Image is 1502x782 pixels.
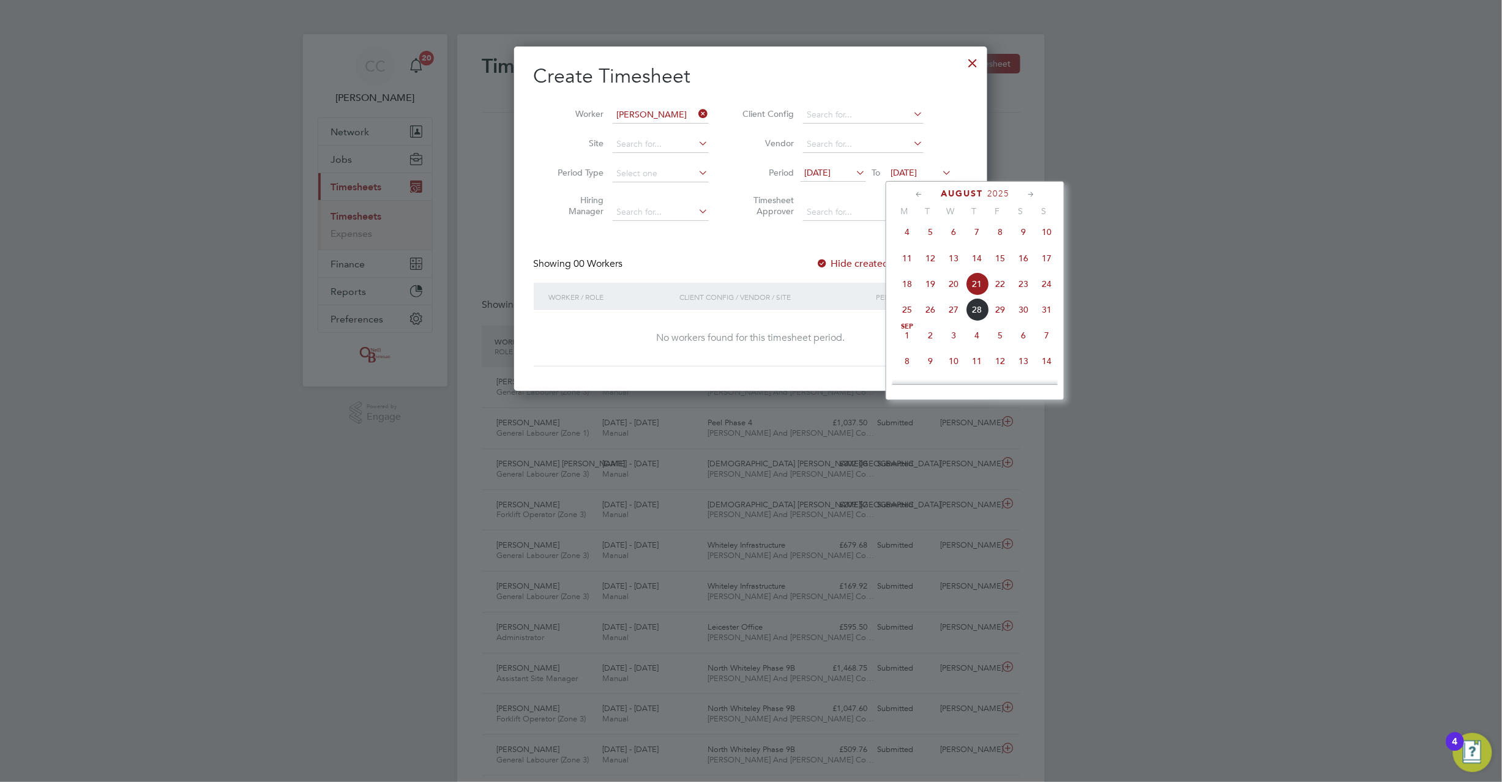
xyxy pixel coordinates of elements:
span: 18 [895,272,919,296]
span: 17 [942,376,965,399]
span: 24 [1035,272,1058,296]
span: S [1009,206,1032,217]
span: F [985,206,1009,217]
span: 4 [895,220,919,244]
span: Sep [895,324,919,330]
div: No workers found for this timesheet period. [546,332,955,344]
span: 2025 [987,188,1009,199]
span: 10 [1035,220,1058,244]
label: Period Type [549,167,604,178]
input: Search for... [803,204,924,221]
div: Showing [534,258,626,270]
span: 6 [1012,324,1035,347]
div: 4 [1452,742,1458,758]
span: 13 [1012,349,1035,373]
input: Search for... [613,136,709,153]
span: 12 [988,349,1012,373]
label: Worker [549,108,604,119]
span: [DATE] [805,167,831,178]
span: 5 [988,324,1012,347]
span: 9 [1012,220,1035,244]
label: Vendor [739,138,794,149]
span: S [1032,206,1055,217]
input: Search for... [803,106,924,124]
span: 18 [965,376,988,399]
button: Open Resource Center, 4 new notifications [1453,733,1492,772]
span: 19 [988,376,1012,399]
span: 21 [1035,376,1058,399]
span: 12 [919,247,942,270]
span: 2 [919,324,942,347]
div: Worker / Role [546,283,677,311]
span: 25 [895,298,919,321]
span: 29 [988,298,1012,321]
span: 17 [1035,247,1058,270]
input: Search for... [613,106,709,124]
label: Client Config [739,108,794,119]
span: [DATE] [891,167,917,178]
span: 27 [942,298,965,321]
div: Period [873,283,955,311]
span: 8 [988,220,1012,244]
input: Search for... [613,204,709,221]
span: 7 [965,220,988,244]
label: Hide created timesheets [816,258,941,270]
span: 21 [965,272,988,296]
label: Period [739,167,794,178]
span: 00 Workers [574,258,623,270]
span: 30 [1012,298,1035,321]
div: Client Config / Vendor / Site [677,283,873,311]
span: 5 [919,220,942,244]
input: Search for... [803,136,924,153]
label: Timesheet Approver [739,195,794,217]
span: 22 [988,272,1012,296]
span: 10 [942,349,965,373]
span: 16 [919,376,942,399]
span: To [869,165,884,181]
span: 7 [1035,324,1058,347]
span: T [962,206,985,217]
span: 8 [895,349,919,373]
span: 31 [1035,298,1058,321]
span: 15 [895,376,919,399]
span: 11 [895,247,919,270]
label: Hiring Manager [549,195,604,217]
span: 20 [1012,376,1035,399]
span: 11 [965,349,988,373]
span: 3 [942,324,965,347]
span: 15 [988,247,1012,270]
span: 1 [895,324,919,347]
span: 20 [942,272,965,296]
span: 28 [965,298,988,321]
span: 14 [1035,349,1058,373]
span: 6 [942,220,965,244]
input: Select one [613,165,709,182]
span: 13 [942,247,965,270]
span: W [939,206,962,217]
span: 26 [919,298,942,321]
label: Site [549,138,604,149]
span: 4 [965,324,988,347]
span: August [941,188,983,199]
span: 9 [919,349,942,373]
span: 19 [919,272,942,296]
span: 14 [965,247,988,270]
span: 23 [1012,272,1035,296]
span: 16 [1012,247,1035,270]
span: M [892,206,916,217]
h2: Create Timesheet [534,64,968,89]
span: T [916,206,939,217]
